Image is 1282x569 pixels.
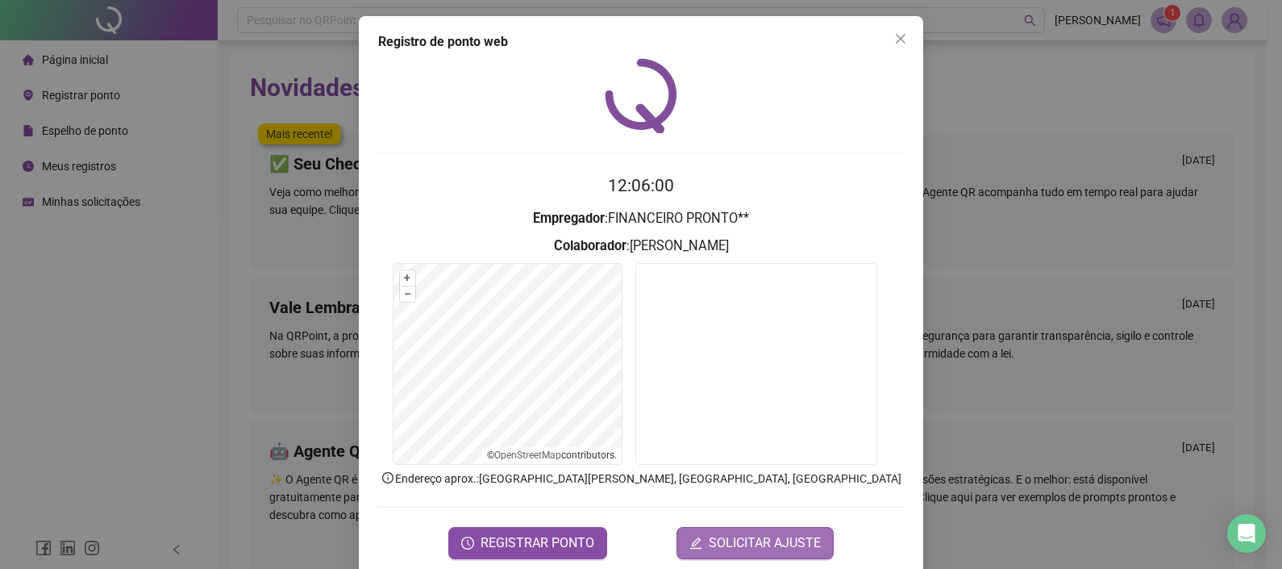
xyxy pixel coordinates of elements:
strong: Empregador [533,211,605,226]
span: REGISTRAR PONTO [481,533,594,553]
button: editSOLICITAR AJUSTE [676,527,834,559]
button: – [400,287,415,302]
h3: : FINANCEIRO PRONTO** [378,208,904,229]
div: Registro de ponto web [378,32,904,52]
span: SOLICITAR AJUSTE [709,533,821,553]
time: 12:06:00 [608,176,674,195]
div: Open Intercom Messenger [1227,514,1266,553]
span: clock-circle [461,537,474,550]
img: QRPoint [605,58,677,133]
span: edit [689,537,702,550]
button: + [400,270,415,286]
li: © contributors. [487,450,617,461]
h3: : [PERSON_NAME] [378,236,904,257]
strong: Colaborador [554,238,626,253]
button: REGISTRAR PONTO [448,527,607,559]
span: close [894,32,907,45]
a: OpenStreetMap [494,450,561,461]
span: info-circle [381,471,395,485]
button: Close [888,26,914,52]
p: Endereço aprox. : [GEOGRAPHIC_DATA][PERSON_NAME], [GEOGRAPHIC_DATA], [GEOGRAPHIC_DATA] [378,470,904,487]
